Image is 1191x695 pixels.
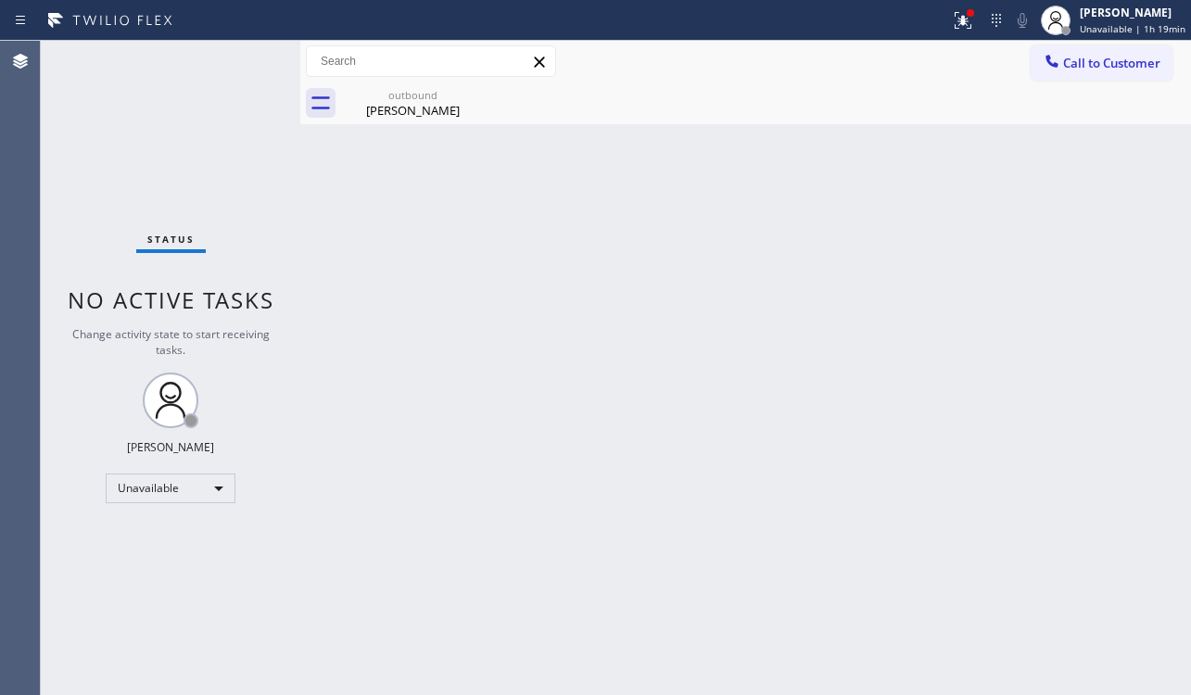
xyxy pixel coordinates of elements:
span: Call to Customer [1063,55,1160,71]
button: Mute [1009,7,1035,33]
input: Search [307,46,555,76]
span: No active tasks [68,284,274,315]
button: Call to Customer [1031,45,1172,81]
span: Unavailable | 1h 19min [1080,22,1185,35]
div: [PERSON_NAME] [1080,5,1185,20]
div: [PERSON_NAME] [127,439,214,455]
div: outbound [343,88,483,102]
div: Daniella Iacobucci [343,82,483,124]
span: Status [147,233,195,246]
div: [PERSON_NAME] [343,102,483,119]
span: Change activity state to start receiving tasks. [72,326,270,358]
div: Unavailable [106,474,235,503]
